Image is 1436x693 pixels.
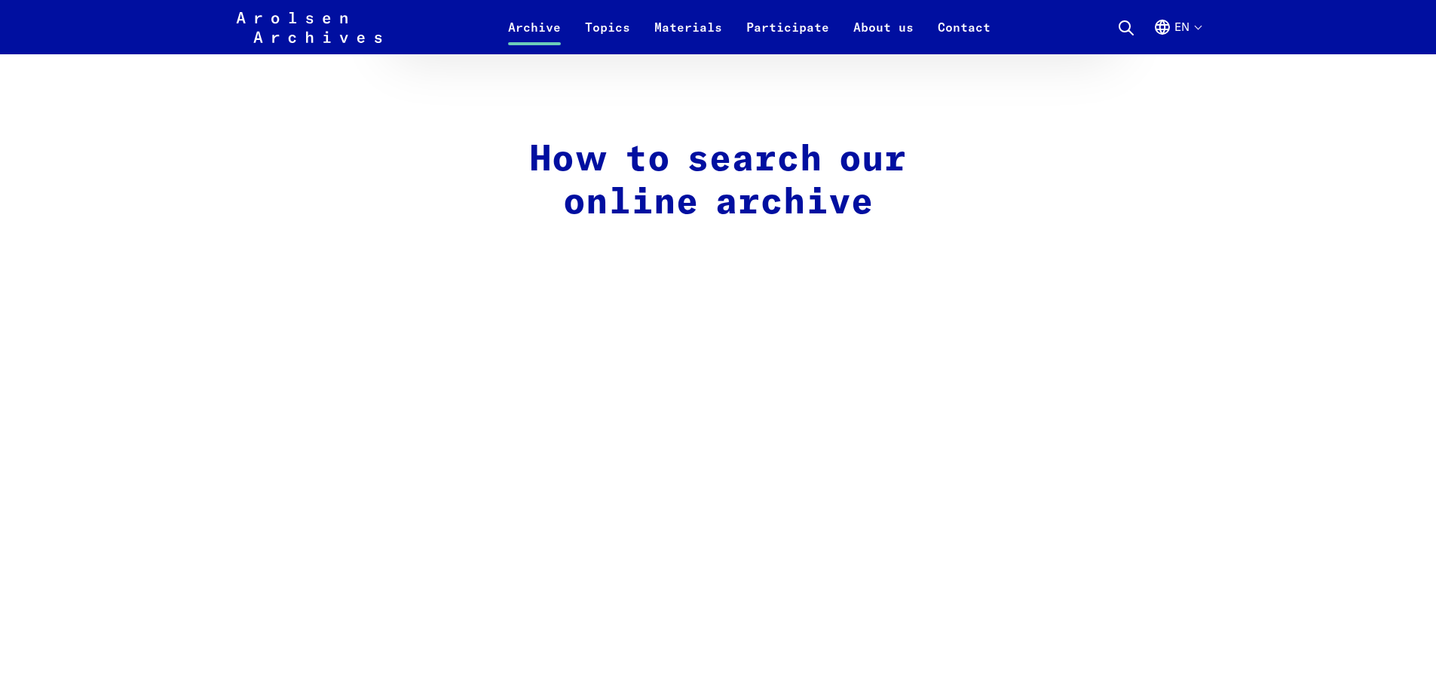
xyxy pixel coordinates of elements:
[496,18,573,54] a: Archive
[734,18,841,54] a: Participate
[1153,18,1201,54] button: English, language selection
[642,18,734,54] a: Materials
[400,139,1037,225] h2: How to search our online archive
[841,18,926,54] a: About us
[573,18,642,54] a: Topics
[496,9,1003,45] nav: Primary
[926,18,1003,54] a: Contact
